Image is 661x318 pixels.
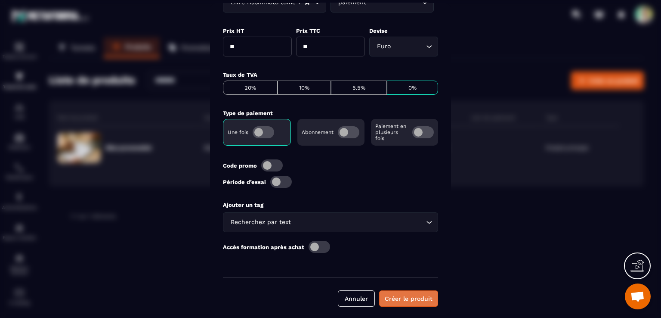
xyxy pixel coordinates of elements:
span: Euro [375,42,392,51]
div: Search for option [369,37,438,56]
p: 0% [391,84,434,91]
button: Créer le produit [379,290,438,307]
p: 20% [227,84,274,91]
div: Search for option [223,212,438,232]
label: Code promo [223,162,257,168]
input: Search for option [392,42,424,51]
p: Paiement en plusieurs fois [375,123,408,141]
label: Prix HT [223,28,244,34]
label: Accès formation après achat [223,243,304,250]
label: Ajouter un tag [223,202,263,208]
input: Search for option [293,218,424,227]
p: Abonnement [302,129,334,135]
label: Période d’essai [223,178,266,185]
a: Ouvrir le chat [625,284,651,309]
p: 10% [281,84,327,91]
p: 5.5% [335,84,383,91]
label: Taux de TVA [223,72,257,78]
button: Annuler [338,290,375,307]
label: Type de paiement [223,110,273,116]
p: Une fois [228,129,248,135]
label: Prix TTC [296,28,320,34]
label: Devise [369,28,388,34]
span: Recherchez par text [229,218,293,227]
